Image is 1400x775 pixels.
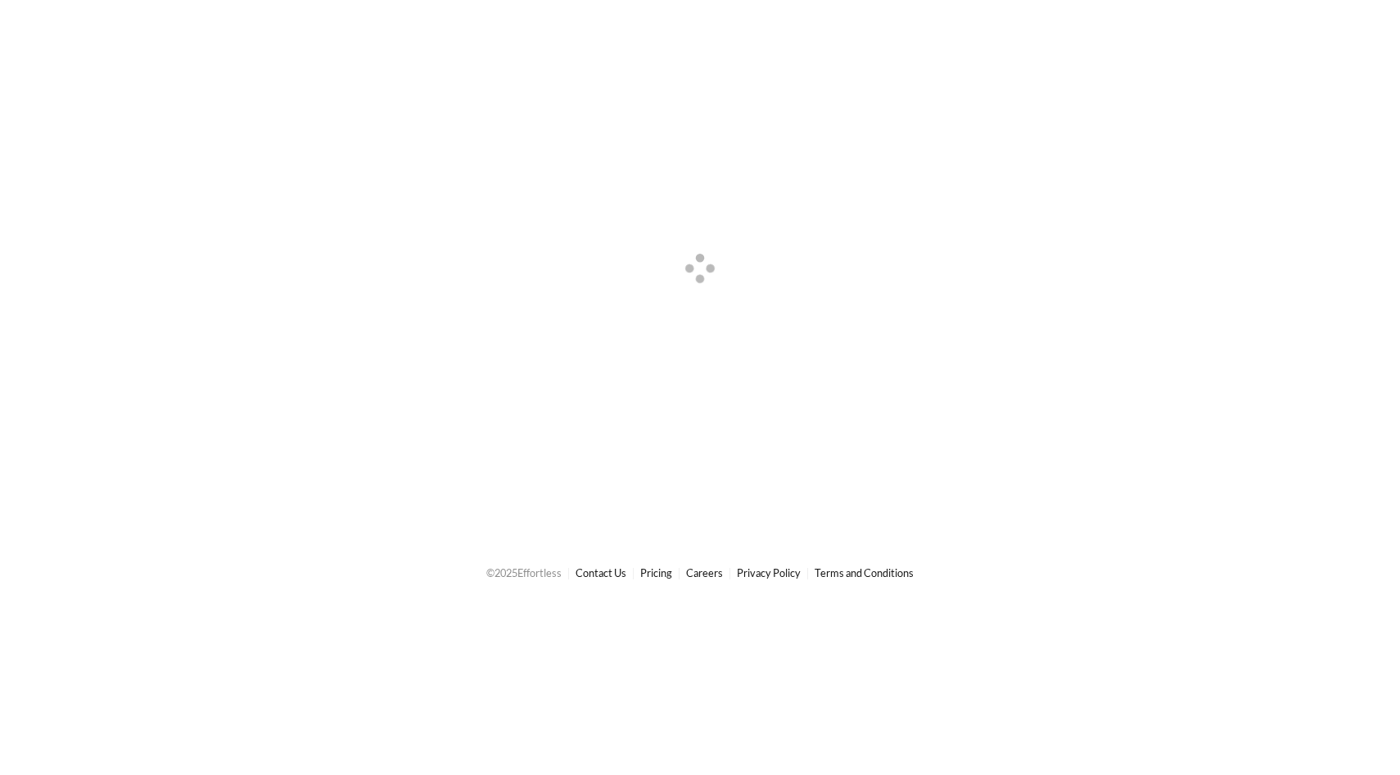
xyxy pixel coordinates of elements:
span: © 2025 Effortless [486,566,562,579]
a: Privacy Policy [737,566,801,579]
a: Terms and Conditions [815,566,914,579]
a: Pricing [640,566,672,579]
a: Contact Us [576,566,626,579]
a: Careers [686,566,723,579]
